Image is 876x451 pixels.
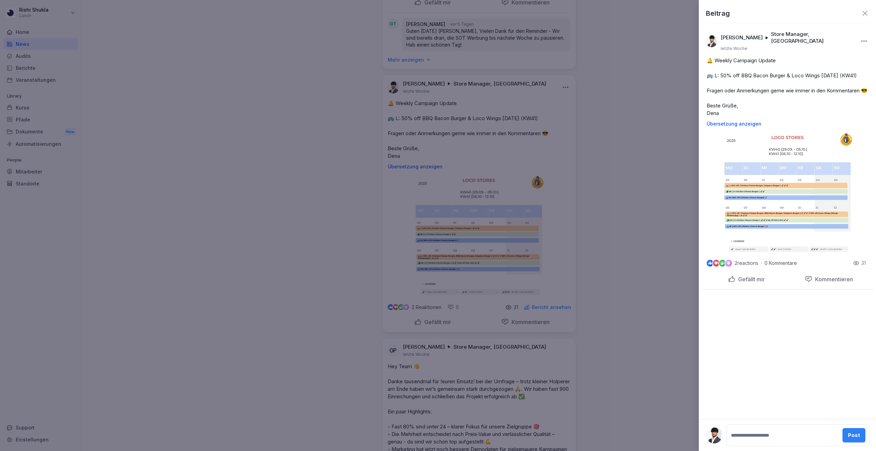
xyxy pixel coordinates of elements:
[721,46,747,51] p: letzte Woche
[771,31,852,44] p: Store Manager, [GEOGRAPHIC_DATA]
[735,276,765,283] p: Gefällt mir
[722,132,853,254] img: eduyzapu23q8wy1v9uk0eln6.png
[735,260,758,266] p: 2 reactions
[861,260,866,267] p: 31
[706,35,717,47] img: tvucj8tul2t4wohdgetxw0db.png
[706,427,722,443] img: tvucj8tul2t4wohdgetxw0db.png
[848,431,860,439] div: Post
[706,8,730,18] p: Beitrag
[764,260,802,266] p: 0 Kommentare
[707,121,868,127] p: Übersetzung anzeigen
[721,34,763,41] p: [PERSON_NAME]
[812,276,853,283] p: Kommentieren
[707,57,868,117] p: 🔔 Weekly Campaign Update 🚌 L: 50% off BBQ Bacon Burger & Loco Wings [DATE] (KW41) Fragen oder Anm...
[842,428,865,442] button: Post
